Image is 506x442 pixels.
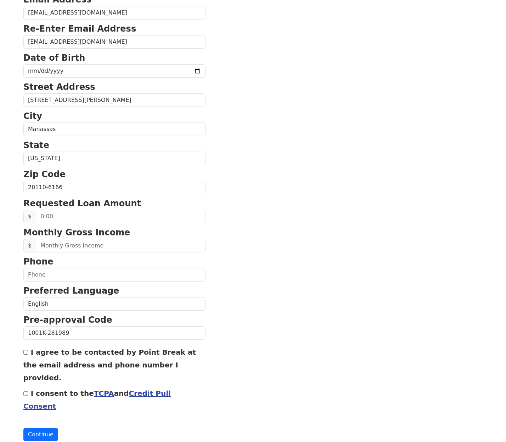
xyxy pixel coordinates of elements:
[23,326,206,340] input: Pre-approval Code
[23,6,206,20] input: Email Address
[23,122,206,136] input: City
[23,286,119,296] strong: Preferred Language
[23,257,54,267] strong: Phone
[23,24,136,34] strong: Re-Enter Email Address
[23,268,206,282] input: Phone
[36,239,206,252] input: Monthly Gross Income
[23,389,171,410] label: I consent to the and
[23,93,206,107] input: Street Address
[23,181,206,194] input: Zip Code
[23,198,141,208] strong: Requested Loan Amount
[23,53,85,63] strong: Date of Birth
[23,348,196,382] label: I agree to be contacted by Point Break at the email address and phone number I provided.
[94,389,114,398] a: TCPA
[23,428,58,441] button: Continue
[23,315,112,325] strong: Pre-approval Code
[23,169,66,179] strong: Zip Code
[23,82,95,92] strong: Street Address
[23,35,206,49] input: Re-Enter Email Address
[23,210,36,223] span: $
[36,210,206,223] input: 0.00
[23,140,49,150] strong: State
[23,226,206,239] p: Monthly Gross Income
[23,111,42,121] strong: City
[23,239,36,252] span: $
